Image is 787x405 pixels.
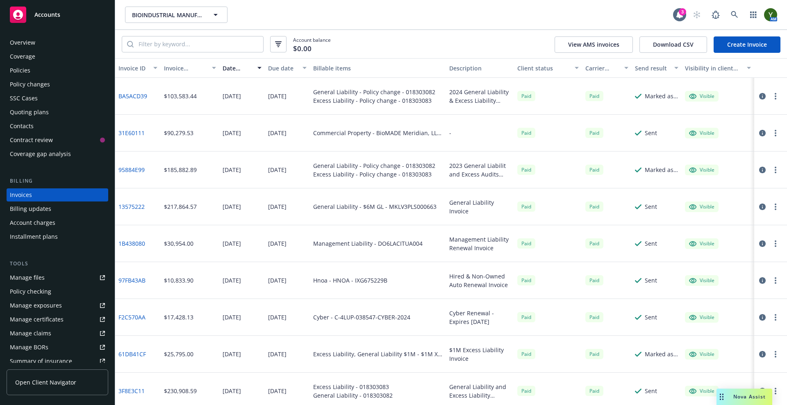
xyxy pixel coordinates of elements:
[7,327,108,340] a: Manage claims
[7,230,108,243] a: Installment plans
[449,346,511,363] div: $1M Excess Liability Invoice
[517,128,535,138] div: Paid
[446,58,514,78] button: Description
[585,238,603,249] div: Paid
[449,272,511,289] div: Hired & Non-Owned Auto Renewal Invoice
[118,92,147,100] a: BA5ACD39
[689,314,714,321] div: Visible
[10,202,51,215] div: Billing updates
[10,327,51,340] div: Manage claims
[10,341,48,354] div: Manage BORs
[517,201,535,212] div: Paid
[745,7,762,23] a: Switch app
[635,64,669,72] div: Send result
[689,203,714,210] div: Visible
[118,129,145,137] a: 31E60111
[689,129,714,137] div: Visible
[313,313,410,321] div: Cyber - C-4LUP-038547-CYBER-2024
[293,36,331,52] span: Account balance
[132,11,203,19] span: BIOINDUSTRIAL MANUFACTURING AND DESIGN ECOSYSTEM
[10,147,71,161] div: Coverage gap analysis
[313,202,437,211] div: General Liability - $6M GL - MKLV3PLS000663
[517,91,535,101] div: Paid
[7,355,108,368] a: Summary of insurance
[689,240,714,247] div: Visible
[585,312,603,322] span: Paid
[449,235,511,252] div: Management Liability Renewal Invoice
[164,387,197,395] div: $230,908.59
[716,389,772,405] button: Nova Assist
[7,106,108,119] a: Quoting plans
[582,58,632,78] button: Carrier status
[7,271,108,284] a: Manage files
[313,96,435,105] div: Excess Liability - Policy change - 018303083
[268,276,287,285] div: [DATE]
[645,313,657,321] div: Sent
[313,391,393,400] div: General Liability - 018303082
[118,239,145,248] a: 1B438080
[714,36,780,53] a: Create Invoice
[517,275,535,285] div: Paid
[34,11,60,18] span: Accounts
[517,312,535,322] div: Paid
[7,313,108,326] a: Manage certificates
[223,92,241,100] div: [DATE]
[134,36,263,52] input: Filter by keyword...
[645,92,678,100] div: Marked as sent
[645,387,657,395] div: Sent
[514,58,582,78] button: Client status
[645,276,657,285] div: Sent
[219,58,265,78] button: Date issued
[689,387,714,395] div: Visible
[645,202,657,211] div: Sent
[585,201,603,212] div: Paid
[10,50,35,63] div: Coverage
[555,36,633,53] button: View AMS invoices
[223,165,241,174] div: [DATE]
[585,128,603,138] div: Paid
[313,276,387,285] div: Hnoa - HNOA - IXG675229B
[7,64,108,77] a: Policies
[449,129,451,137] div: -
[689,166,714,174] div: Visible
[125,7,227,23] button: BIOINDUSTRIAL MANUFACTURING AND DESIGN ECOSYSTEM
[517,386,535,396] div: Paid
[585,386,603,396] div: Paid
[10,299,62,312] div: Manage exposures
[517,165,535,175] div: Paid
[7,50,108,63] a: Coverage
[223,313,241,321] div: [DATE]
[449,382,511,400] div: General Liability and Excess Liability renewal invoice
[164,350,193,358] div: $25,795.00
[517,349,535,359] span: Paid
[7,3,108,26] a: Accounts
[268,92,287,100] div: [DATE]
[685,64,742,72] div: Visibility in client dash
[764,8,777,21] img: photo
[689,351,714,358] div: Visible
[223,276,241,285] div: [DATE]
[223,64,252,72] div: Date issued
[164,129,193,137] div: $90,279.53
[585,91,603,101] div: Paid
[313,170,435,179] div: Excess Liability - Policy change - 018303083
[164,276,193,285] div: $10,833.90
[10,64,30,77] div: Policies
[7,216,108,229] a: Account charges
[313,129,443,137] div: Commercial Property - BioMADE Meridian, LLC - MN Property - ORB-CF-25-A44928-00
[10,188,32,201] div: Invoices
[645,239,657,248] div: Sent
[268,350,287,358] div: [DATE]
[127,41,134,48] svg: Search
[164,239,193,248] div: $30,954.00
[585,349,603,359] div: Paid
[7,120,108,133] a: Contacts
[449,161,511,179] div: 2023 General Liabilit and Excess Audits Additional Premium - DUE IMMEDIATELY
[7,285,108,298] a: Policy checking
